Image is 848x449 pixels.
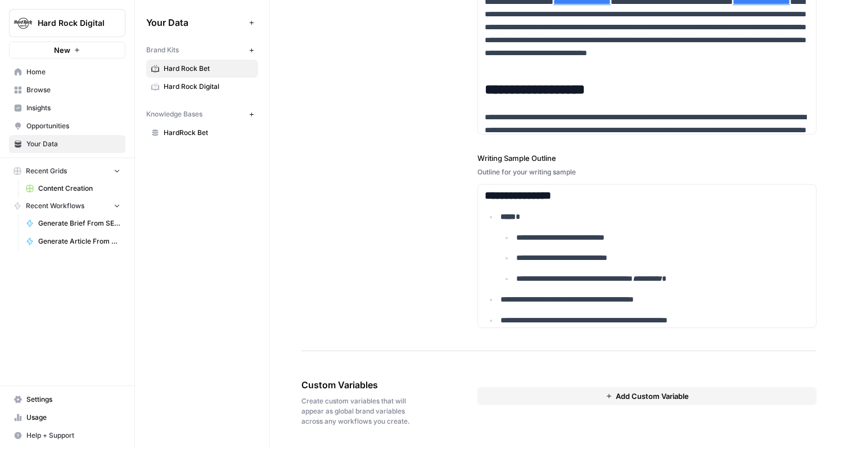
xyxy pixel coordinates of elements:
span: New [54,44,70,56]
span: Your Data [26,139,120,149]
button: New [9,42,125,59]
span: Your Data [146,16,245,29]
button: Add Custom Variable [477,387,817,405]
a: Browse [9,81,125,99]
span: Generate Brief From SERP [38,218,120,228]
span: Help + Support [26,430,120,441]
span: Create custom variables that will appear as global brand variables across any workflows you create. [301,396,414,426]
span: Content Creation [38,183,120,194]
span: Knowledge Bases [146,109,202,119]
button: Recent Grids [9,163,125,179]
span: Add Custom Variable [616,390,689,402]
span: Opportunities [26,121,120,131]
a: Generate Brief From SERP [21,214,125,232]
a: Your Data [9,135,125,153]
a: Settings [9,390,125,408]
span: Hard Rock Bet [164,64,253,74]
label: Writing Sample Outline [477,152,817,164]
a: Insights [9,99,125,117]
a: Home [9,63,125,81]
span: Recent Grids [26,166,67,176]
span: HardRock Bet [164,128,253,138]
span: Browse [26,85,120,95]
button: Recent Workflows [9,197,125,214]
span: Hard Rock Digital [38,17,106,29]
span: Settings [26,394,120,405]
span: Insights [26,103,120,113]
span: Home [26,67,120,77]
span: Recent Workflows [26,201,84,211]
span: Hard Rock Digital [164,82,253,92]
button: Help + Support [9,426,125,444]
span: Usage [26,412,120,423]
a: Opportunities [9,117,125,135]
a: Hard Rock Digital [146,78,258,96]
a: Usage [9,408,125,426]
span: Custom Variables [301,378,414,392]
a: Generate Article From Outline [21,232,125,250]
a: HardRock Bet [146,124,258,142]
div: Outline for your writing sample [477,167,817,177]
a: Hard Rock Bet [146,60,258,78]
span: Brand Kits [146,45,179,55]
img: Hard Rock Digital Logo [13,13,33,33]
a: Content Creation [21,179,125,197]
button: Workspace: Hard Rock Digital [9,9,125,37]
span: Generate Article From Outline [38,236,120,246]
